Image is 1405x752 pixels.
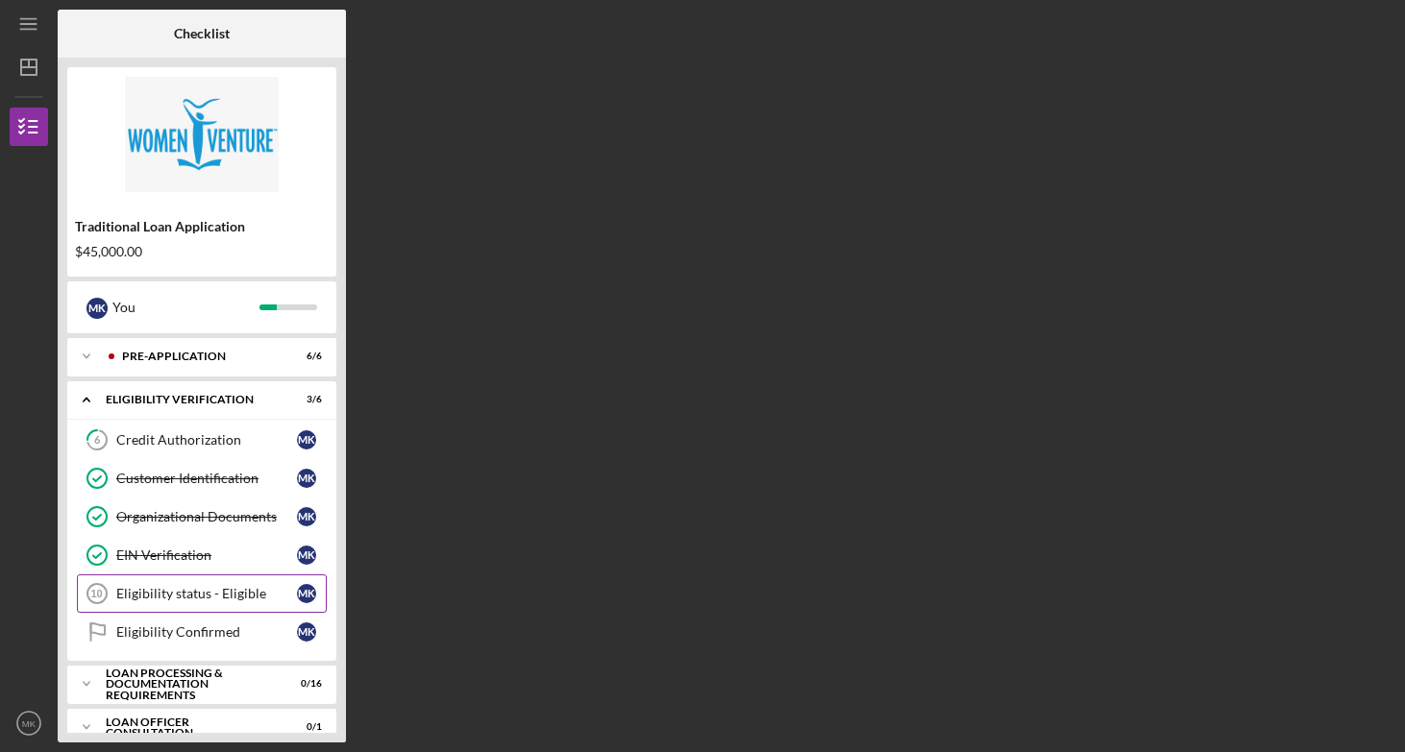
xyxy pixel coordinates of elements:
[116,509,297,524] div: Organizational Documents
[77,536,327,574] a: EIN VerificationMK
[116,547,297,563] div: EIN Verification
[77,574,327,613] a: 10Eligibility status - EligibleMK
[297,584,316,603] div: M K
[75,244,329,259] div: $45,000.00
[122,351,274,362] div: Pre-Application
[10,704,48,742] button: MK
[297,507,316,526] div: M K
[75,219,329,234] div: Traditional Loan Application
[94,434,101,447] tspan: 6
[106,716,274,739] div: Loan Officer Consultation
[116,432,297,448] div: Credit Authorization
[297,622,316,642] div: M K
[77,421,327,459] a: 6Credit AuthorizationMK
[106,394,274,405] div: Eligibility Verification
[297,546,316,565] div: M K
[297,430,316,449] div: M K
[116,586,297,601] div: Eligibility status - Eligible
[112,291,259,324] div: You
[174,26,230,41] b: Checklist
[67,77,336,192] img: Product logo
[287,351,322,362] div: 6 / 6
[287,721,322,733] div: 0 / 1
[77,497,327,536] a: Organizational DocumentsMK
[297,469,316,488] div: M K
[116,624,297,640] div: Eligibility Confirmed
[287,394,322,405] div: 3 / 6
[106,667,274,701] div: Loan Processing & Documentation Requirements
[77,613,327,651] a: Eligibility ConfirmedMK
[116,471,297,486] div: Customer Identification
[287,678,322,690] div: 0 / 16
[77,459,327,497] a: Customer IdentificationMK
[90,588,102,599] tspan: 10
[22,718,37,729] text: MK
[86,298,108,319] div: M K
